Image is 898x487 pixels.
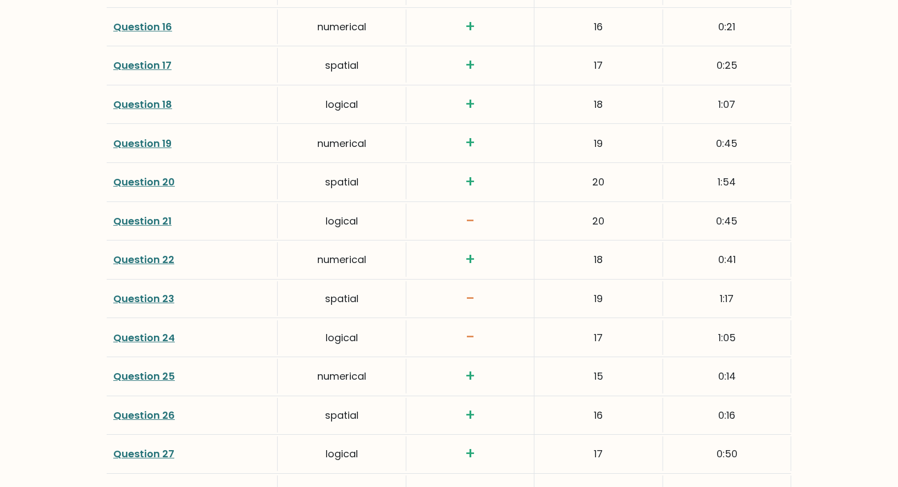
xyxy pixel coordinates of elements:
[413,173,527,191] h3: +
[413,250,527,269] h3: +
[113,408,175,422] a: Question 26
[535,242,663,277] div: 18
[663,9,791,44] div: 0:21
[535,87,663,122] div: 18
[663,359,791,393] div: 0:14
[413,445,527,463] h3: +
[535,204,663,238] div: 20
[535,48,663,83] div: 17
[278,165,406,199] div: spatial
[278,87,406,122] div: logical
[278,204,406,238] div: logical
[113,447,174,461] a: Question 27
[413,406,527,425] h3: +
[113,58,172,72] a: Question 17
[413,289,527,308] h3: -
[535,126,663,161] div: 19
[663,436,791,471] div: 0:50
[663,48,791,83] div: 0:25
[535,320,663,355] div: 17
[535,359,663,393] div: 15
[113,331,175,344] a: Question 24
[535,165,663,199] div: 20
[113,292,174,305] a: Question 23
[113,369,175,383] a: Question 25
[535,436,663,471] div: 17
[113,136,172,150] a: Question 19
[535,281,663,316] div: 19
[413,18,527,36] h3: +
[113,175,175,189] a: Question 20
[113,253,174,266] a: Question 22
[278,126,406,161] div: numerical
[663,204,791,238] div: 0:45
[663,320,791,355] div: 1:05
[278,398,406,433] div: spatial
[663,126,791,161] div: 0:45
[413,95,527,114] h3: +
[535,9,663,44] div: 16
[413,367,527,386] h3: +
[413,328,527,347] h3: -
[113,97,172,111] a: Question 18
[663,242,791,277] div: 0:41
[413,212,527,231] h3: -
[278,9,406,44] div: numerical
[278,359,406,393] div: numerical
[663,281,791,316] div: 1:17
[663,165,791,199] div: 1:54
[278,436,406,471] div: logical
[413,56,527,75] h3: +
[113,214,172,228] a: Question 21
[278,242,406,277] div: numerical
[278,281,406,316] div: spatial
[663,87,791,122] div: 1:07
[413,134,527,152] h3: +
[663,398,791,433] div: 0:16
[278,48,406,83] div: spatial
[113,20,172,34] a: Question 16
[278,320,406,355] div: logical
[535,398,663,433] div: 16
